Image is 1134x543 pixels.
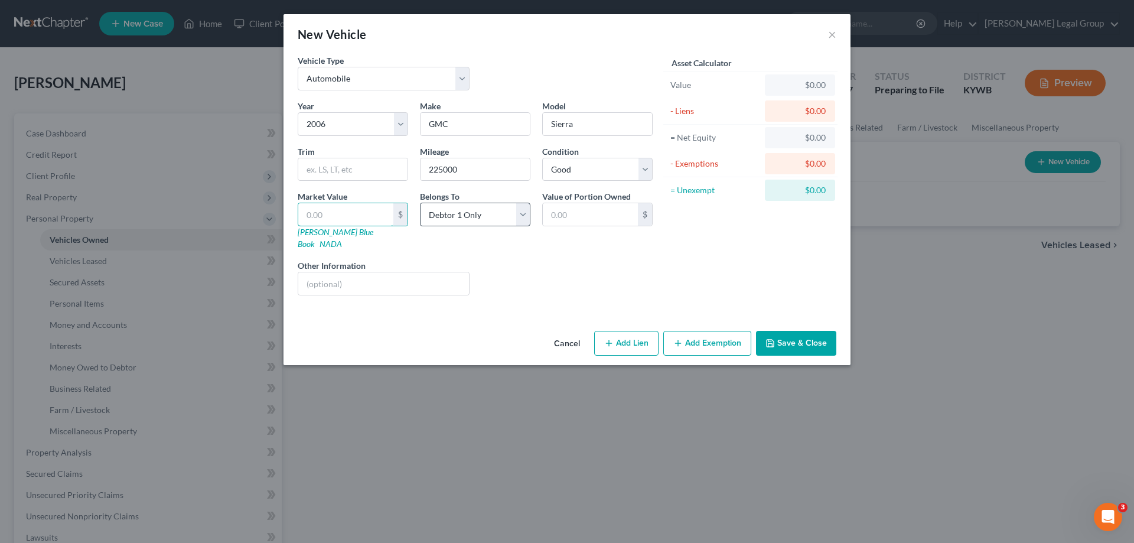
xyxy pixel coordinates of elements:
input: 0.00 [543,203,638,226]
input: ex. LS, LT, etc [298,158,408,181]
div: New Vehicle [298,26,366,43]
button: Add Lien [594,331,659,356]
div: $ [638,203,652,226]
div: $0.00 [774,105,826,117]
span: Belongs To [420,191,460,201]
div: $0.00 [774,79,826,91]
a: [PERSON_NAME] Blue Book [298,227,373,249]
div: Value [670,79,760,91]
label: Market Value [298,190,347,203]
div: $ [393,203,408,226]
span: 3 [1118,503,1128,512]
label: Trim [298,145,315,158]
label: Asset Calculator [672,57,732,69]
span: Make [420,101,441,111]
iframe: Intercom live chat [1094,503,1122,531]
div: - Exemptions [670,158,760,170]
div: $0.00 [774,158,826,170]
label: Other Information [298,259,366,272]
input: -- [421,158,530,181]
input: ex. Nissan [421,113,530,135]
div: $0.00 [774,132,826,144]
a: NADA [320,239,342,249]
div: = Unexempt [670,184,760,196]
label: Vehicle Type [298,54,344,67]
button: Save & Close [756,331,836,356]
label: Model [542,100,566,112]
button: × [828,27,836,41]
input: ex. Altima [543,113,652,135]
input: (optional) [298,272,469,295]
label: Year [298,100,314,112]
button: Cancel [545,332,589,356]
div: $0.00 [774,184,826,196]
label: Mileage [420,145,449,158]
input: 0.00 [298,203,393,226]
button: Add Exemption [663,331,751,356]
div: - Liens [670,105,760,117]
div: = Net Equity [670,132,760,144]
label: Value of Portion Owned [542,190,631,203]
label: Condition [542,145,579,158]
